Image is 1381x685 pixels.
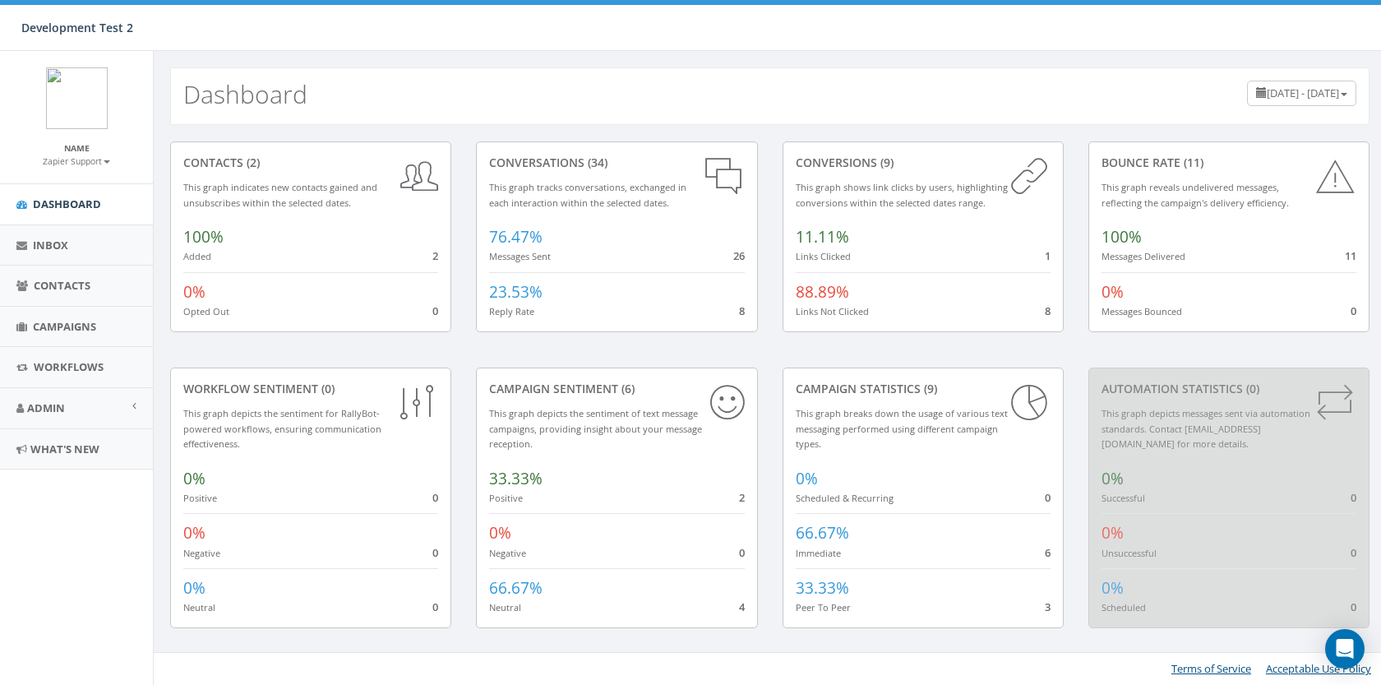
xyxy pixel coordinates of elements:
[1351,490,1356,505] span: 0
[183,468,206,489] span: 0%
[1102,407,1310,450] small: This graph depicts messages sent via automation standards. Contact [EMAIL_ADDRESS][DOMAIN_NAME] f...
[1351,545,1356,560] span: 0
[432,599,438,614] span: 0
[489,492,523,504] small: Positive
[1267,86,1339,100] span: [DATE] - [DATE]
[33,319,96,334] span: Campaigns
[243,155,260,170] span: (2)
[33,197,101,211] span: Dashboard
[489,281,543,303] span: 23.53%
[183,407,381,450] small: This graph depicts the sentiment for RallyBot-powered workflows, ensuring communication effective...
[1243,381,1259,396] span: (0)
[921,381,937,396] span: (9)
[183,250,211,262] small: Added
[489,250,551,262] small: Messages Sent
[183,577,206,599] span: 0%
[1102,226,1142,248] span: 100%
[64,142,90,154] small: Name
[1102,305,1182,317] small: Messages Bounced
[1102,522,1124,544] span: 0%
[183,381,438,397] div: Workflow Sentiment
[1102,577,1124,599] span: 0%
[1180,155,1203,170] span: (11)
[1102,155,1356,171] div: Bounce Rate
[1345,248,1356,263] span: 11
[432,490,438,505] span: 0
[183,181,377,209] small: This graph indicates new contacts gained and unsubscribes within the selected dates.
[1045,490,1051,505] span: 0
[796,547,841,559] small: Immediate
[796,522,849,544] span: 66.67%
[1102,468,1124,489] span: 0%
[796,155,1051,171] div: conversions
[489,407,702,450] small: This graph depicts the sentiment of text message campaigns, providing insight about your message ...
[489,522,511,544] span: 0%
[1102,601,1146,613] small: Scheduled
[1045,545,1051,560] span: 6
[796,281,849,303] span: 88.89%
[796,250,851,262] small: Links Clicked
[318,381,335,396] span: (0)
[33,238,68,252] span: Inbox
[1266,661,1371,676] a: Acceptable Use Policy
[43,153,110,168] a: Zapier Support
[183,281,206,303] span: 0%
[43,155,110,167] small: Zapier Support
[1045,599,1051,614] span: 3
[618,381,635,396] span: (6)
[796,468,818,489] span: 0%
[739,490,745,505] span: 2
[489,381,744,397] div: Campaign Sentiment
[1102,250,1185,262] small: Messages Delivered
[489,226,543,248] span: 76.47%
[432,545,438,560] span: 0
[796,601,851,613] small: Peer To Peer
[489,155,744,171] div: conversations
[1325,629,1365,669] div: Open Intercom Messenger
[432,303,438,318] span: 0
[733,248,745,263] span: 26
[183,81,307,108] h2: Dashboard
[877,155,894,170] span: (9)
[739,599,745,614] span: 4
[27,400,65,415] span: Admin
[796,226,849,248] span: 11.11%
[1102,547,1157,559] small: Unsuccessful
[796,407,1008,450] small: This graph breaks down the usage of various text messaging performed using different campaign types.
[432,248,438,263] span: 2
[739,545,745,560] span: 0
[183,155,438,171] div: contacts
[1102,492,1145,504] small: Successful
[183,305,229,317] small: Opted Out
[796,492,894,504] small: Scheduled & Recurring
[1171,661,1251,676] a: Terms of Service
[46,67,108,129] img: logo.png
[1351,599,1356,614] span: 0
[1102,181,1289,209] small: This graph reveals undelivered messages, reflecting the campaign's delivery efficiency.
[1045,248,1051,263] span: 1
[183,492,217,504] small: Positive
[796,577,849,599] span: 33.33%
[1351,303,1356,318] span: 0
[796,181,1008,209] small: This graph shows link clicks by users, highlighting conversions within the selected dates range.
[34,359,104,374] span: Workflows
[183,226,224,248] span: 100%
[489,181,686,209] small: This graph tracks conversations, exchanged in each interaction within the selected dates.
[34,278,90,293] span: Contacts
[183,547,220,559] small: Negative
[584,155,607,170] span: (34)
[1045,303,1051,318] span: 8
[1102,281,1124,303] span: 0%
[489,577,543,599] span: 66.67%
[183,522,206,544] span: 0%
[489,468,543,489] span: 33.33%
[21,20,133,35] span: Development Test 2
[183,601,215,613] small: Neutral
[796,381,1051,397] div: Campaign Statistics
[796,305,869,317] small: Links Not Clicked
[30,442,99,456] span: What's New
[489,305,534,317] small: Reply Rate
[489,547,526,559] small: Negative
[1102,381,1356,397] div: Automation Statistics
[739,303,745,318] span: 8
